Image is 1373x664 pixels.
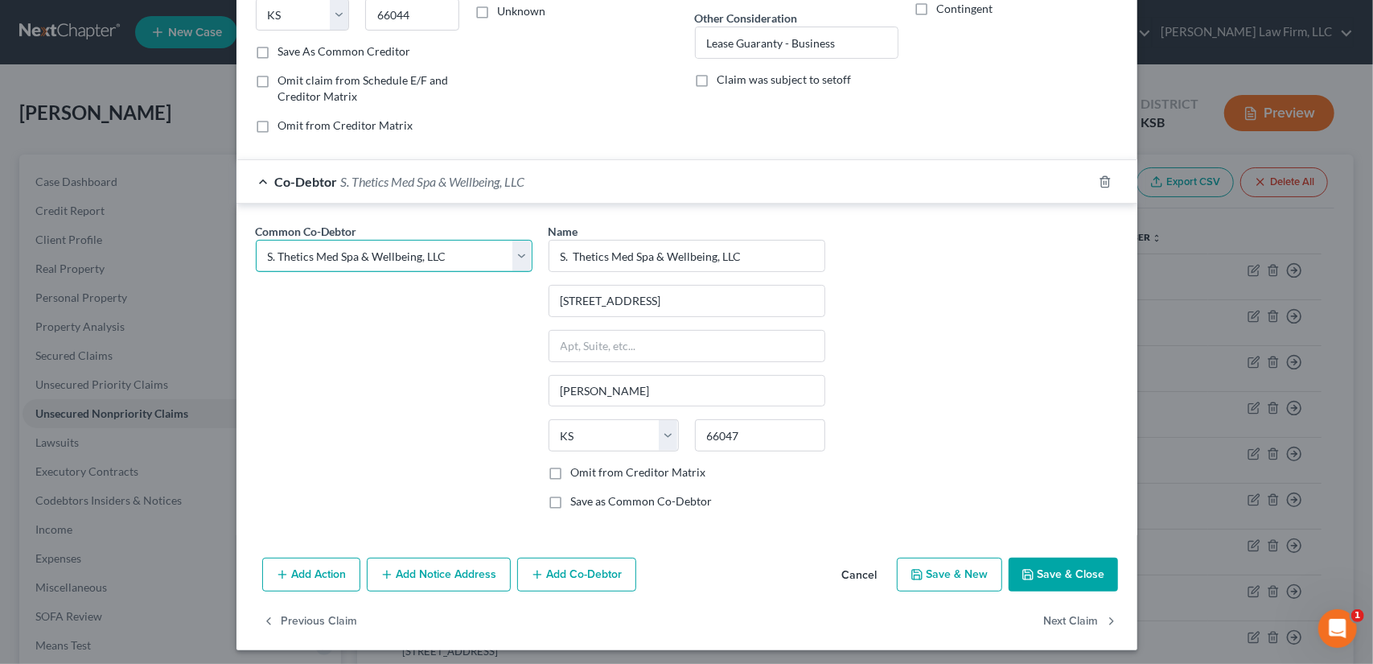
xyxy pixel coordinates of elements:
label: Unknown [498,3,546,19]
span: Omit claim from Schedule E/F and Creditor Matrix [278,73,449,103]
button: Add Notice Address [367,558,511,592]
input: Enter address... [549,286,824,316]
input: Enter zip.. [695,419,825,452]
span: S. Thetics Med Spa & Wellbeing, LLC [341,174,525,189]
label: Omit from Creditor Matrix [571,464,706,480]
input: Enter city... [549,376,824,406]
button: Cancel [829,559,890,592]
label: Save As Common Creditor [278,43,411,60]
span: Omit from Creditor Matrix [278,118,413,132]
span: Contingent [937,2,993,15]
label: Common Co-Debtor [256,223,357,240]
input: Enter name... [549,241,824,271]
label: Save as Common Co-Debtor [571,493,713,509]
button: Add Co-Debtor [517,558,636,592]
span: 1 [1351,609,1364,622]
button: Previous Claim [262,604,358,638]
span: Claim was subject to setoff [717,72,852,86]
label: Other Consideration [695,10,798,27]
span: Co-Debtor [275,174,338,189]
input: Apt, Suite, etc... [549,331,824,361]
button: Add Action [262,558,360,592]
span: Name [549,225,578,238]
button: Save & Close [1009,558,1118,592]
button: Next Claim [1044,604,1118,638]
input: Specify... [696,27,898,58]
iframe: Intercom live chat [1318,609,1357,648]
button: Save & New [897,558,1002,592]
